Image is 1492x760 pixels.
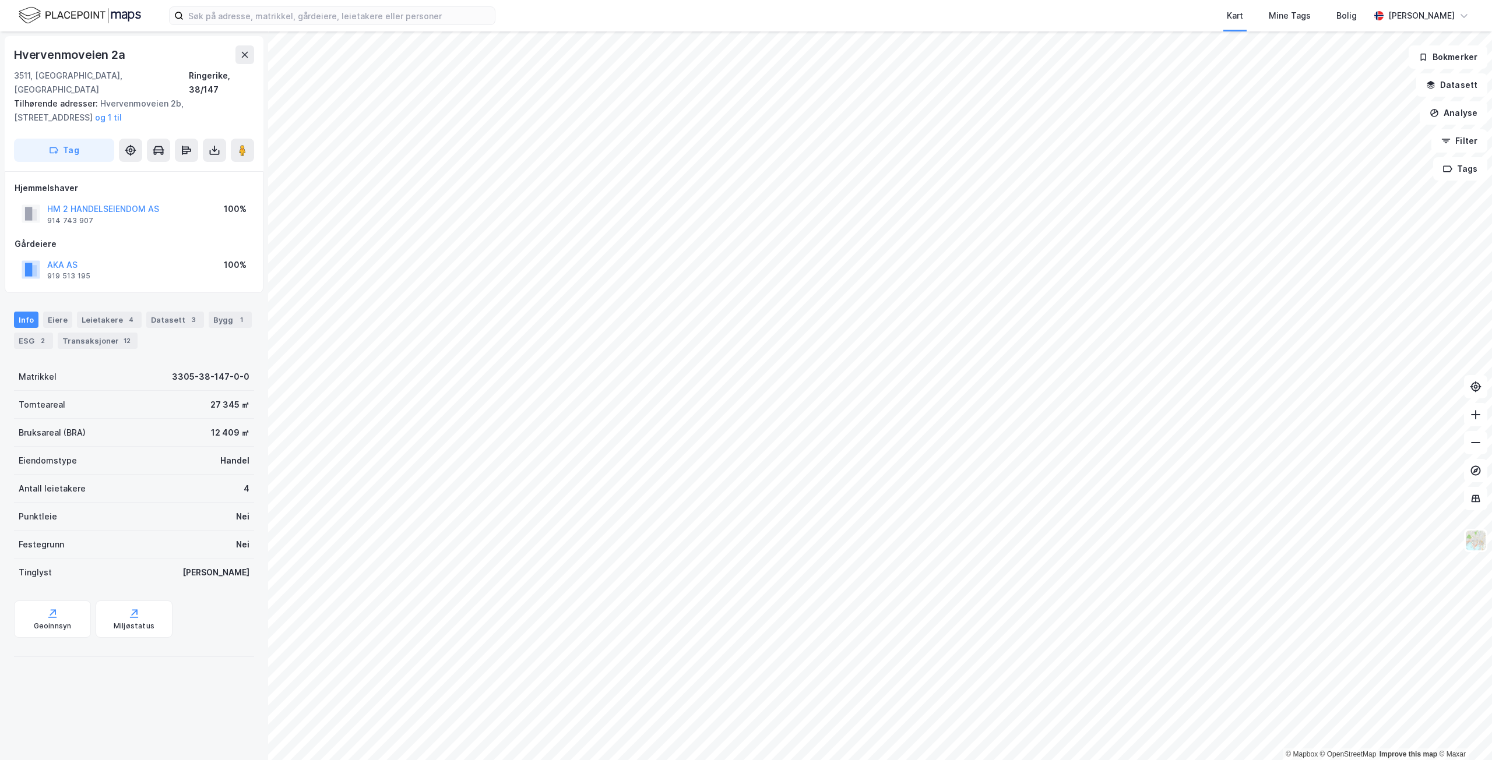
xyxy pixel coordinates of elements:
[19,426,86,440] div: Bruksareal (BRA)
[47,216,93,225] div: 914 743 907
[1320,750,1377,758] a: OpenStreetMap
[172,370,249,384] div: 3305-38-147-0-0
[125,314,137,326] div: 4
[58,333,138,349] div: Transaksjoner
[209,312,252,328] div: Bygg
[1420,101,1487,125] button: Analyse
[37,335,48,347] div: 2
[15,237,254,251] div: Gårdeiere
[19,482,86,496] div: Antall leietakere
[121,335,133,347] div: 12
[19,5,141,26] img: logo.f888ab2527a4732fd821a326f86c7f29.svg
[244,482,249,496] div: 4
[1380,750,1437,758] a: Improve this map
[14,98,100,108] span: Tilhørende adresser:
[188,314,199,326] div: 3
[1227,9,1243,23] div: Kart
[1388,9,1455,23] div: [PERSON_NAME]
[14,45,128,64] div: Hvervenmoveien 2a
[1465,529,1487,552] img: Z
[210,398,249,412] div: 27 345 ㎡
[14,97,245,125] div: Hvervenmoveien 2b, [STREET_ADDRESS]
[182,565,249,579] div: [PERSON_NAME]
[19,398,65,412] div: Tomteareal
[184,7,495,24] input: Søk på adresse, matrikkel, gårdeiere, leietakere eller personer
[14,312,38,328] div: Info
[1409,45,1487,69] button: Bokmerker
[19,454,77,468] div: Eiendomstype
[224,202,247,216] div: 100%
[34,621,72,631] div: Geoinnsyn
[1416,73,1487,97] button: Datasett
[236,538,249,552] div: Nei
[19,565,52,579] div: Tinglyst
[43,312,72,328] div: Eiere
[189,69,254,97] div: Ringerike, 38/147
[19,510,57,524] div: Punktleie
[220,454,249,468] div: Handel
[14,333,53,349] div: ESG
[224,258,247,272] div: 100%
[19,538,64,552] div: Festegrunn
[19,370,57,384] div: Matrikkel
[1433,157,1487,181] button: Tags
[211,426,249,440] div: 12 409 ㎡
[1431,129,1487,153] button: Filter
[1434,704,1492,760] iframe: Chat Widget
[1269,9,1311,23] div: Mine Tags
[15,181,254,195] div: Hjemmelshaver
[114,621,154,631] div: Miljøstatus
[236,510,249,524] div: Nei
[235,314,247,326] div: 1
[14,69,189,97] div: 3511, [GEOGRAPHIC_DATA], [GEOGRAPHIC_DATA]
[47,271,90,281] div: 919 513 195
[146,312,204,328] div: Datasett
[1286,750,1318,758] a: Mapbox
[14,139,114,162] button: Tag
[1434,704,1492,760] div: Kontrollprogram for chat
[77,312,142,328] div: Leietakere
[1336,9,1357,23] div: Bolig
